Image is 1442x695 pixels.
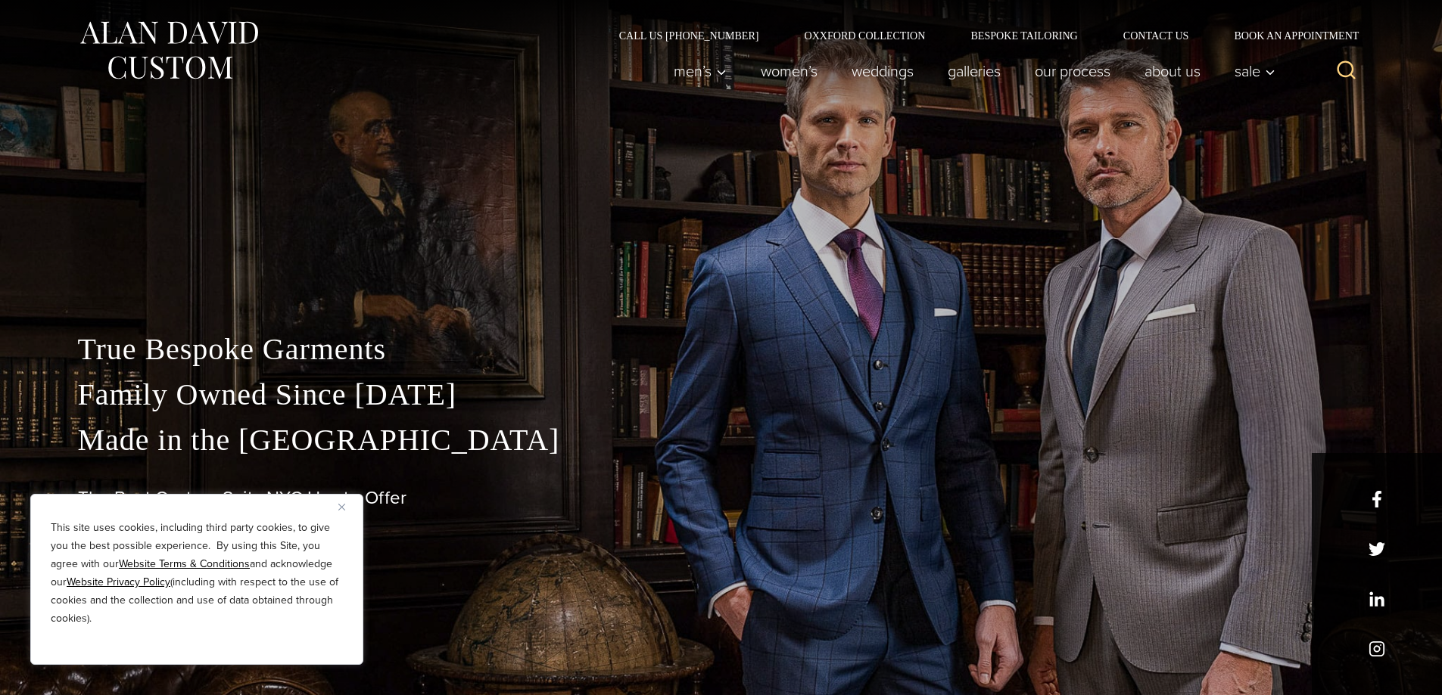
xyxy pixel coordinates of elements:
h1: The Best Custom Suits NYC Has to Offer [78,487,1365,509]
nav: Primary Navigation [656,56,1283,86]
a: About Us [1127,56,1217,86]
a: Contact Us [1101,30,1212,41]
a: Website Terms & Conditions [119,556,250,572]
a: Call Us [PHONE_NUMBER] [596,30,782,41]
p: This site uses cookies, including third party cookies, to give you the best possible experience. ... [51,519,343,628]
nav: Secondary Navigation [596,30,1365,41]
a: Galleries [930,56,1017,86]
a: Website Privacy Policy [67,574,170,590]
img: Alan David Custom [78,17,260,84]
img: Close [338,504,345,510]
button: Close [338,498,357,516]
a: Oxxford Collection [781,30,948,41]
span: Men’s [674,64,727,79]
a: Our Process [1017,56,1127,86]
a: Bespoke Tailoring [948,30,1100,41]
p: True Bespoke Garments Family Owned Since [DATE] Made in the [GEOGRAPHIC_DATA] [78,327,1365,463]
a: Book an Appointment [1211,30,1364,41]
a: Women’s [743,56,834,86]
span: Sale [1235,64,1275,79]
button: View Search Form [1328,53,1365,89]
a: weddings [834,56,930,86]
